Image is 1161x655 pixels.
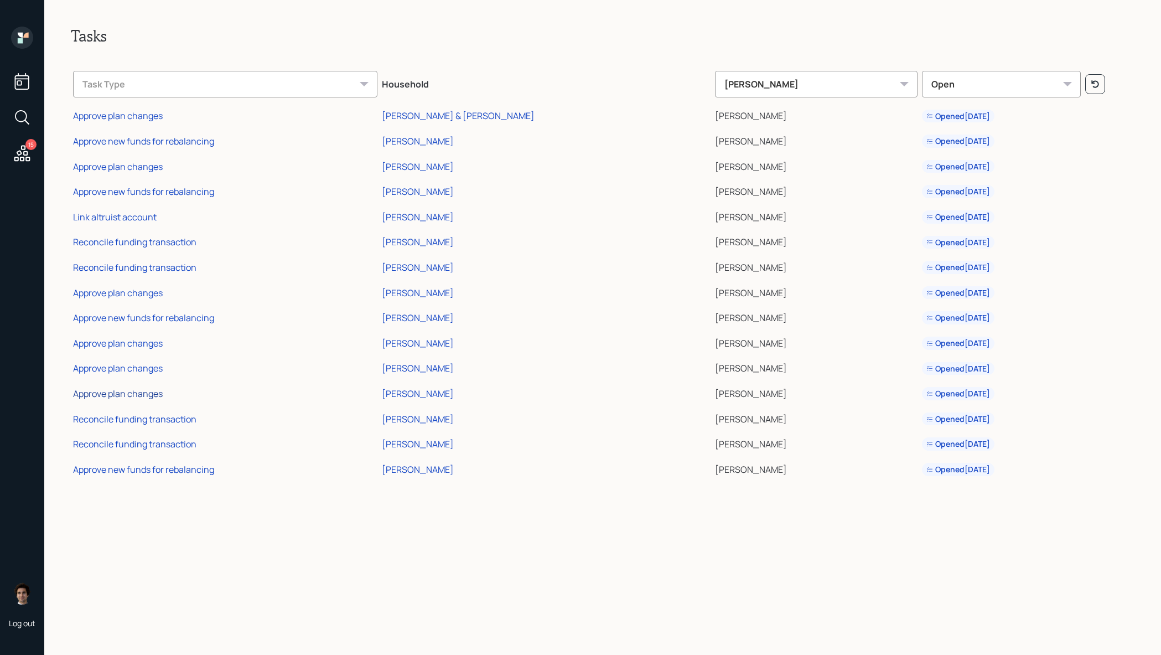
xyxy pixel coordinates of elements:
[382,413,454,425] div: [PERSON_NAME]
[9,618,35,628] div: Log out
[926,161,990,172] div: Opened [DATE]
[926,464,990,475] div: Opened [DATE]
[926,186,990,197] div: Opened [DATE]
[926,414,990,425] div: Opened [DATE]
[25,139,37,150] div: 15
[713,354,919,380] td: [PERSON_NAME]
[713,455,919,481] td: [PERSON_NAME]
[715,71,917,97] div: [PERSON_NAME]
[713,177,919,203] td: [PERSON_NAME]
[73,362,163,374] div: Approve plan changes
[713,329,919,354] td: [PERSON_NAME]
[926,338,990,349] div: Opened [DATE]
[922,71,1081,97] div: Open
[73,312,214,324] div: Approve new funds for rebalancing
[73,438,196,450] div: Reconcile funding transaction
[73,71,377,97] div: Task Type
[73,110,163,122] div: Approve plan changes
[382,287,454,299] div: [PERSON_NAME]
[382,236,454,248] div: [PERSON_NAME]
[926,136,990,147] div: Opened [DATE]
[382,362,454,374] div: [PERSON_NAME]
[713,102,919,127] td: [PERSON_NAME]
[713,203,919,228] td: [PERSON_NAME]
[926,237,990,248] div: Opened [DATE]
[926,212,990,223] div: Opened [DATE]
[73,463,214,476] div: Approve new funds for rebalancing
[73,161,163,173] div: Approve plan changes
[713,430,919,455] td: [PERSON_NAME]
[382,388,454,400] div: [PERSON_NAME]
[382,463,454,476] div: [PERSON_NAME]
[926,439,990,450] div: Opened [DATE]
[382,161,454,173] div: [PERSON_NAME]
[382,312,454,324] div: [PERSON_NAME]
[73,413,196,425] div: Reconcile funding transaction
[713,379,919,405] td: [PERSON_NAME]
[926,312,990,323] div: Opened [DATE]
[926,363,990,374] div: Opened [DATE]
[713,303,919,329] td: [PERSON_NAME]
[71,27,1134,45] h2: Tasks
[73,388,163,400] div: Approve plan changes
[382,211,454,223] div: [PERSON_NAME]
[713,127,919,152] td: [PERSON_NAME]
[382,337,454,349] div: [PERSON_NAME]
[713,152,919,178] td: [PERSON_NAME]
[73,287,163,299] div: Approve plan changes
[382,110,535,122] div: [PERSON_NAME] & [PERSON_NAME]
[713,278,919,304] td: [PERSON_NAME]
[73,261,196,274] div: Reconcile funding transaction
[926,111,990,122] div: Opened [DATE]
[73,135,214,147] div: Approve new funds for rebalancing
[73,211,157,223] div: Link altruist account
[713,405,919,430] td: [PERSON_NAME]
[926,262,990,273] div: Opened [DATE]
[713,228,919,254] td: [PERSON_NAME]
[382,261,454,274] div: [PERSON_NAME]
[11,582,33,605] img: harrison-schaefer-headshot-2.png
[380,63,713,102] th: Household
[73,185,214,198] div: Approve new funds for rebalancing
[382,438,454,450] div: [PERSON_NAME]
[713,253,919,278] td: [PERSON_NAME]
[382,135,454,147] div: [PERSON_NAME]
[382,185,454,198] div: [PERSON_NAME]
[926,388,990,399] div: Opened [DATE]
[73,236,196,248] div: Reconcile funding transaction
[73,337,163,349] div: Approve plan changes
[926,287,990,298] div: Opened [DATE]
